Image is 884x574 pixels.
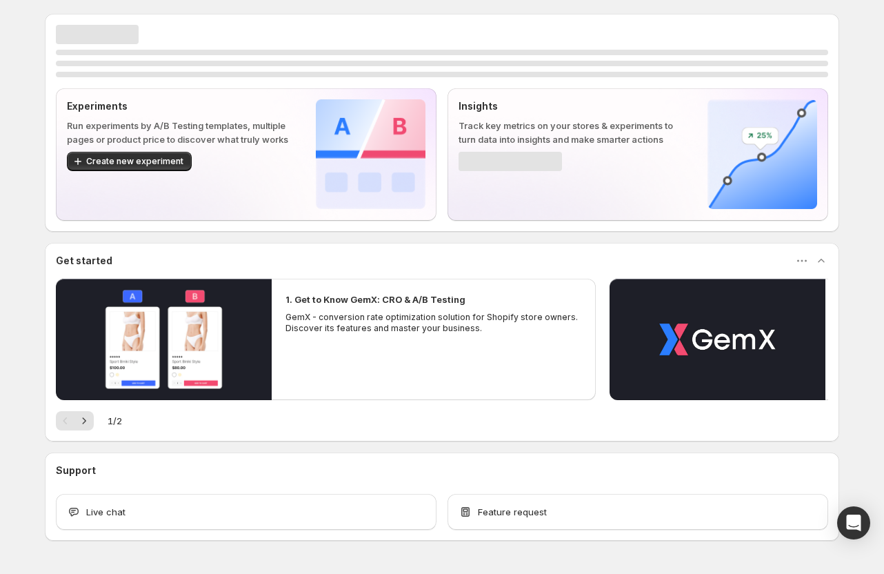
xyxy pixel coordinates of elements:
[67,119,294,146] p: Run experiments by A/B Testing templates, multiple pages or product price to discover what truly ...
[707,99,817,209] img: Insights
[56,411,94,430] nav: Pagination
[67,99,294,113] p: Experiments
[459,119,685,146] p: Track key metrics on your stores & experiments to turn data into insights and make smarter actions
[316,99,425,209] img: Experiments
[74,411,94,430] button: Next
[285,293,465,306] h2: 1. Get to Know GemX: CRO & A/B Testing
[67,152,192,171] button: Create new experiment
[837,506,870,540] div: Open Intercom Messenger
[86,156,183,167] span: Create new experiment
[459,99,685,113] p: Insights
[478,505,547,519] span: Feature request
[108,414,122,428] span: 1 / 2
[86,505,125,519] span: Live chat
[56,464,96,477] h3: Support
[610,279,825,400] button: Play video
[56,279,272,400] button: Play video
[285,312,582,334] p: GemX - conversion rate optimization solution for Shopify store owners. Discover its features and ...
[56,254,112,268] h3: Get started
